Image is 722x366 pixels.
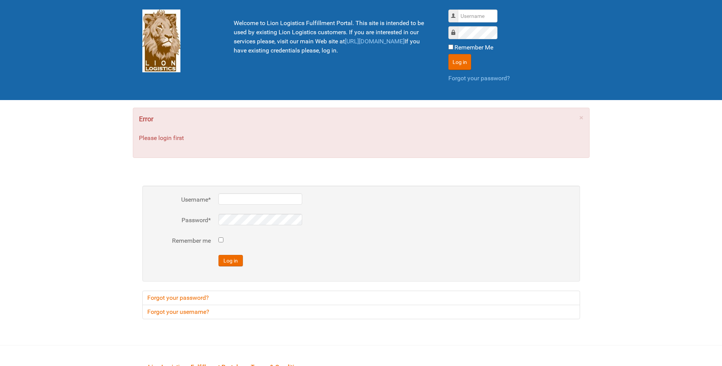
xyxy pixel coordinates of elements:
[139,134,583,143] p: Please login first
[142,305,580,319] a: Forgot your username?
[150,236,211,245] label: Remember me
[139,114,583,124] h4: Error
[218,255,243,266] button: Log in
[448,54,471,70] button: Log in
[142,10,180,72] img: Lion Logistics
[234,19,429,55] p: Welcome to Lion Logistics Fulfillment Portal. This site is intended to be used by existing Lion L...
[150,195,211,204] label: Username
[579,114,583,121] a: ×
[454,43,493,52] label: Remember Me
[142,291,580,305] a: Forgot your password?
[150,216,211,225] label: Password
[345,38,405,45] a: [URL][DOMAIN_NAME]
[458,10,497,22] input: Username
[142,37,180,44] a: Lion Logistics
[448,75,510,82] a: Forgot your password?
